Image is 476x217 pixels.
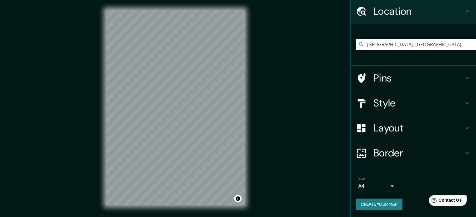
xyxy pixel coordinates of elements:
label: Size [358,176,365,181]
div: A4 [358,181,396,191]
div: Border [351,141,476,165]
input: Pick your city or area [356,39,476,50]
h4: Style [373,97,463,109]
h4: Pins [373,72,463,84]
button: Toggle attribution [234,195,242,202]
div: Layout [351,116,476,141]
h4: Border [373,147,463,159]
h4: Layout [373,122,463,134]
canvas: Map [106,10,245,205]
div: Pins [351,66,476,91]
div: Style [351,91,476,116]
iframe: Help widget launcher [420,193,469,210]
button: Create your map [356,199,402,210]
h4: Location [373,5,463,17]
